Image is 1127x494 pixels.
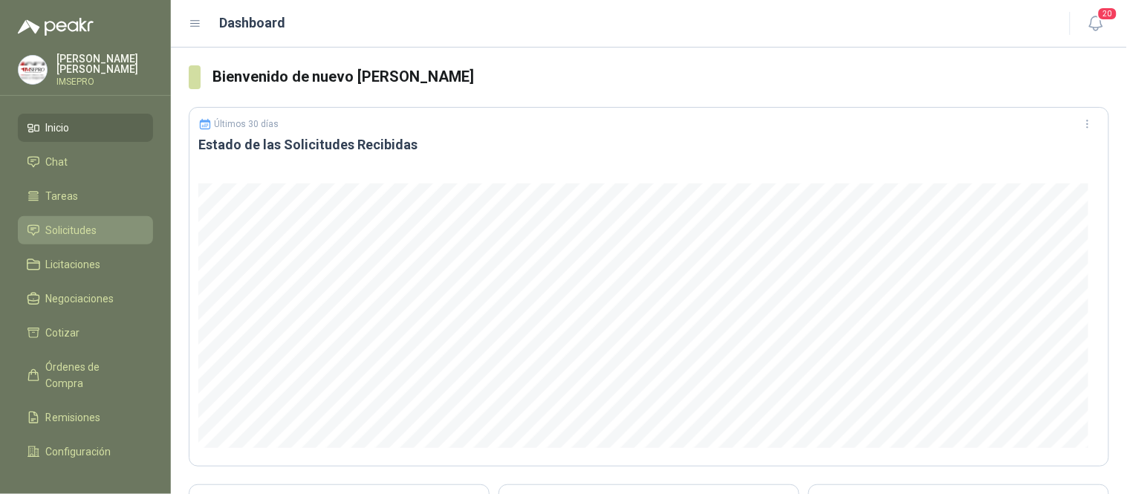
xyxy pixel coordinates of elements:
span: Licitaciones [46,256,101,273]
span: 20 [1097,7,1118,21]
a: Chat [18,148,153,176]
p: IMSEPRO [56,77,153,86]
h3: Estado de las Solicitudes Recibidas [198,136,1100,154]
span: Solicitudes [46,222,97,238]
a: Cotizar [18,319,153,347]
span: Tareas [46,188,79,204]
a: Remisiones [18,403,153,432]
a: Solicitudes [18,216,153,244]
img: Logo peakr [18,18,94,36]
span: Chat [46,154,68,170]
span: Inicio [46,120,70,136]
p: Últimos 30 días [215,119,279,129]
a: Órdenes de Compra [18,353,153,397]
a: Configuración [18,438,153,466]
h3: Bienvenido de nuevo [PERSON_NAME] [212,65,1109,88]
span: Cotizar [46,325,80,341]
span: Negociaciones [46,290,114,307]
a: Negociaciones [18,285,153,313]
h1: Dashboard [220,13,286,33]
a: Inicio [18,114,153,142]
a: Licitaciones [18,250,153,279]
img: Company Logo [19,56,47,84]
span: Remisiones [46,409,101,426]
span: Configuración [46,443,111,460]
p: [PERSON_NAME] [PERSON_NAME] [56,53,153,74]
button: 20 [1082,10,1109,37]
a: Tareas [18,182,153,210]
span: Órdenes de Compra [46,359,139,391]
